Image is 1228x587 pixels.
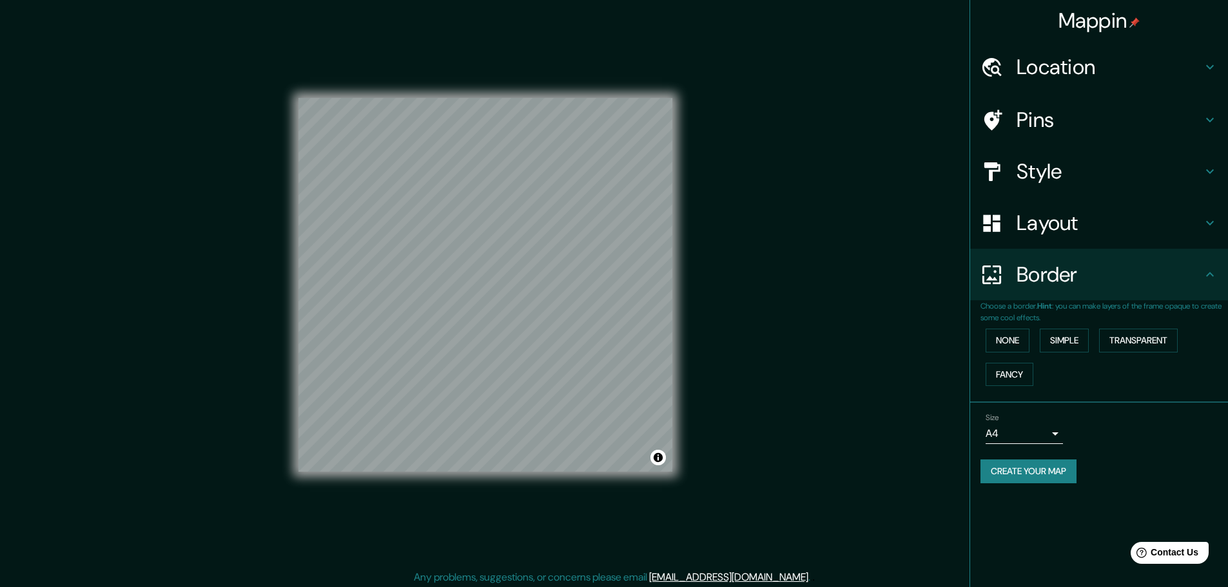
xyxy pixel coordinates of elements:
[1113,537,1214,573] iframe: Help widget launcher
[1017,107,1202,133] h4: Pins
[649,570,808,584] a: [EMAIL_ADDRESS][DOMAIN_NAME]
[810,570,812,585] div: .
[970,146,1228,197] div: Style
[970,249,1228,300] div: Border
[1129,17,1140,28] img: pin-icon.png
[1017,210,1202,236] h4: Layout
[986,329,1029,352] button: None
[650,450,666,465] button: Toggle attribution
[980,459,1077,483] button: Create your map
[812,570,815,585] div: .
[980,300,1228,323] p: Choose a border. : you can make layers of the frame opaque to create some cool effects.
[1099,329,1178,352] button: Transparent
[1040,329,1089,352] button: Simple
[1017,262,1202,287] h4: Border
[970,41,1228,93] div: Location
[1037,301,1052,311] b: Hint
[986,363,1033,387] button: Fancy
[1058,8,1140,34] h4: Mappin
[970,94,1228,146] div: Pins
[986,423,1063,444] div: A4
[1017,54,1202,80] h4: Location
[970,197,1228,249] div: Layout
[414,570,810,585] p: Any problems, suggestions, or concerns please email .
[986,412,999,423] label: Size
[1017,159,1202,184] h4: Style
[298,98,672,472] canvas: Map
